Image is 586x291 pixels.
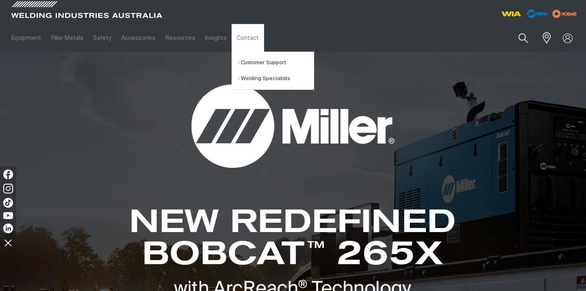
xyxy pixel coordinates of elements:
[1,236,15,250] img: hide socials
[238,55,314,71] a: Customer Support
[232,24,264,52] a: Contact
[550,8,579,20] img: miller
[200,24,232,52] a: Insights
[46,24,88,52] a: Filler Metals
[3,198,13,208] img: TikTok
[3,169,13,179] img: Facebook
[7,24,46,52] a: Equipment
[3,212,13,219] img: YouTube
[7,24,436,52] nav: Main
[3,224,13,233] img: LinkedIn
[232,52,314,90] ul: Contact Submenu
[499,28,537,48] input: Product name or item number...
[116,24,160,52] a: Accessories
[88,24,116,52] a: Safety
[161,24,200,52] a: Resources
[238,71,314,87] a: Welding Specialists
[509,28,537,48] button: Search products
[3,184,13,193] img: Instagram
